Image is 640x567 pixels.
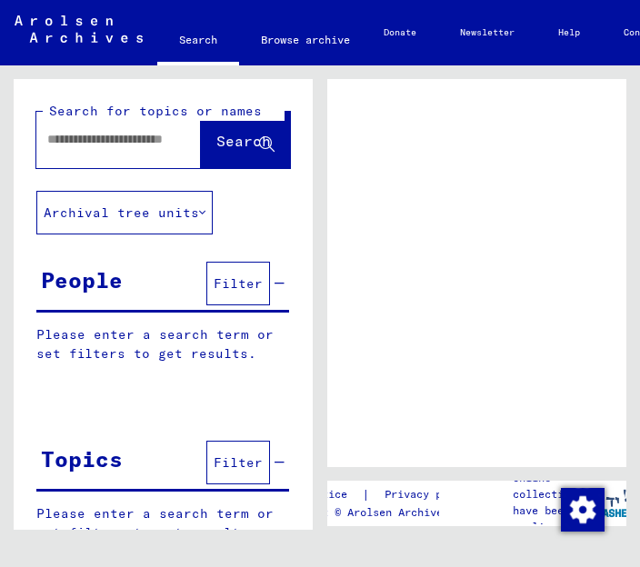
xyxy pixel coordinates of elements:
[41,443,123,475] div: Topics
[216,132,271,150] span: Search
[36,325,289,363] p: Please enter a search term or set filters to get results.
[201,112,290,168] button: Search
[561,488,605,532] img: Change consent
[438,11,536,55] a: Newsletter
[214,454,263,471] span: Filter
[271,504,495,521] p: Copyright © Arolsen Archives, 2021
[41,264,123,296] div: People
[206,262,270,305] button: Filter
[49,103,262,119] mat-label: Search for topics or names
[536,11,602,55] a: Help
[214,275,263,292] span: Filter
[271,485,495,504] div: |
[370,485,495,504] a: Privacy policy
[157,18,239,65] a: Search
[362,11,438,55] a: Donate
[239,18,372,62] a: Browse archive
[36,191,213,234] button: Archival tree units
[206,441,270,484] button: Filter
[15,15,143,43] img: Arolsen_neg.svg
